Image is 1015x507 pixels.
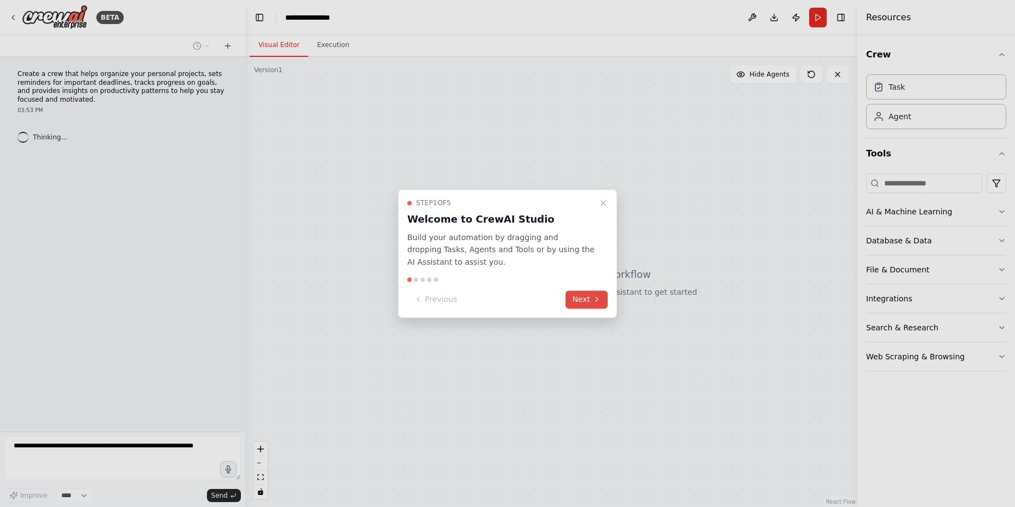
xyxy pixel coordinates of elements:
[416,199,451,207] span: Step 1 of 5
[597,196,610,209] button: Close walkthrough
[566,290,608,308] button: Next
[407,290,464,308] button: Previous
[407,231,595,269] p: Build your automation by dragging and dropping Tasks, Agents and Tools or by using the AI Assista...
[407,212,595,227] h3: Welcome to CrewAI Studio
[252,10,267,25] button: Hide left sidebar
